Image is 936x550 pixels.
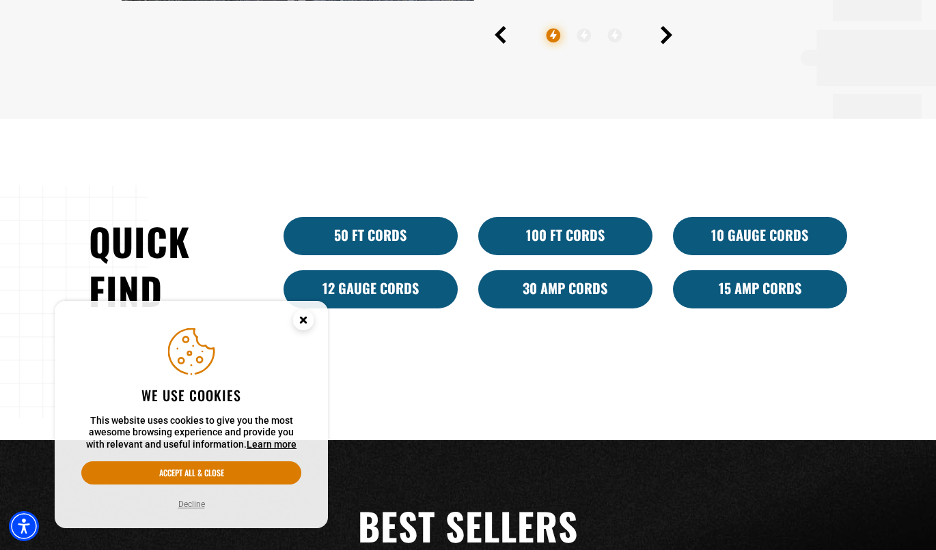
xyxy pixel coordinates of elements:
[279,301,328,343] button: Close this option
[81,461,301,484] button: Accept all & close
[81,386,301,404] h2: We use cookies
[9,511,39,541] div: Accessibility Menu
[81,415,301,451] p: This website uses cookies to give you the most awesome browsing experience and provide you with r...
[284,217,458,255] a: 50 ft cords
[89,502,847,550] h2: Best Sellers
[661,26,672,44] button: Next
[284,270,458,308] a: 12 Gauge Cords
[478,217,652,255] a: 100 Ft Cords
[673,217,847,255] a: 10 Gauge Cords
[89,217,263,314] h2: Quick Find
[673,270,847,308] a: 15 Amp Cords
[174,497,209,511] button: Decline
[495,26,506,44] button: Previous
[478,270,652,308] a: 30 Amp Cords
[247,439,297,450] a: This website uses cookies to give you the most awesome browsing experience and provide you with r...
[55,301,328,529] aside: Cookie Consent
